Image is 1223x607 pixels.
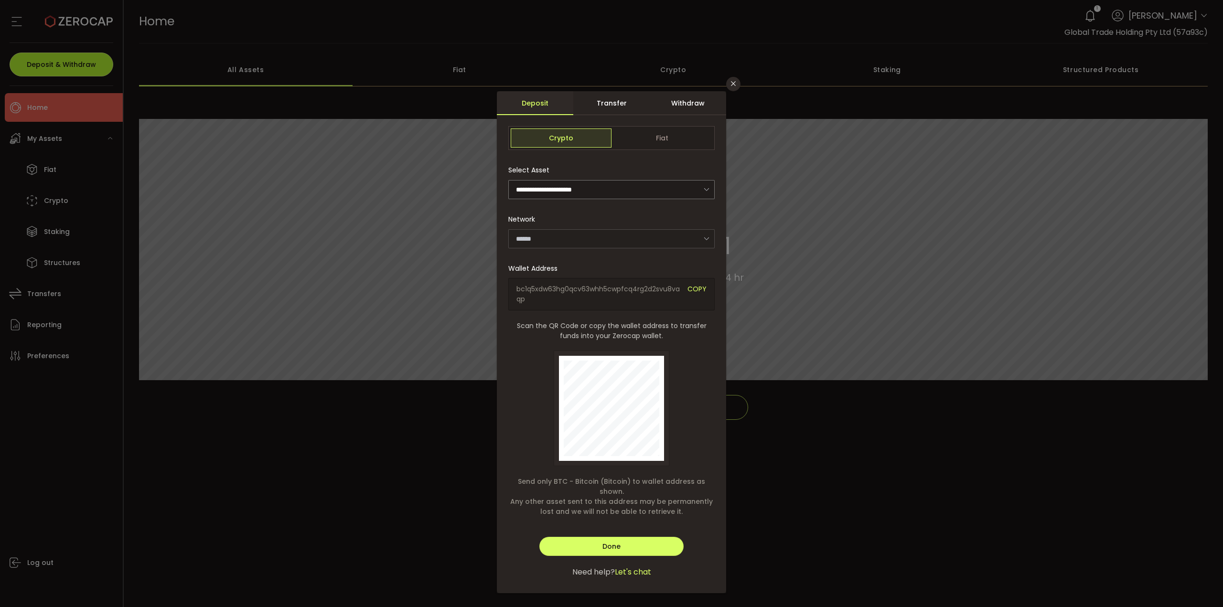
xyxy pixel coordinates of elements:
[508,321,715,341] span: Scan the QR Code or copy the wallet address to transfer funds into your Zerocap wallet.
[1112,504,1223,607] iframe: Chat Widget
[539,537,684,556] button: Done
[573,91,650,115] div: Transfer
[508,477,715,497] span: Send only BTC - Bitcoin (Bitcoin) to wallet address as shown.
[726,77,740,91] button: Close
[508,497,715,517] span: Any other asset sent to this address may be permanently lost and we will not be able to retrieve it.
[508,165,555,175] label: Select Asset
[615,566,651,578] span: Let's chat
[572,566,615,578] span: Need help?
[687,284,707,304] span: COPY
[650,91,726,115] div: Withdraw
[516,284,680,304] span: bc1q5xdw63hg0qcv63whh5cwpfcq4rg2d2svu8vaqp
[1112,504,1223,607] div: 聊天小组件
[497,91,573,115] div: Deposit
[508,264,563,273] label: Wallet Address
[508,214,541,224] label: Network
[511,128,611,148] span: Crypto
[611,128,712,148] span: Fiat
[602,542,621,551] span: Done
[497,91,726,593] div: dialog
